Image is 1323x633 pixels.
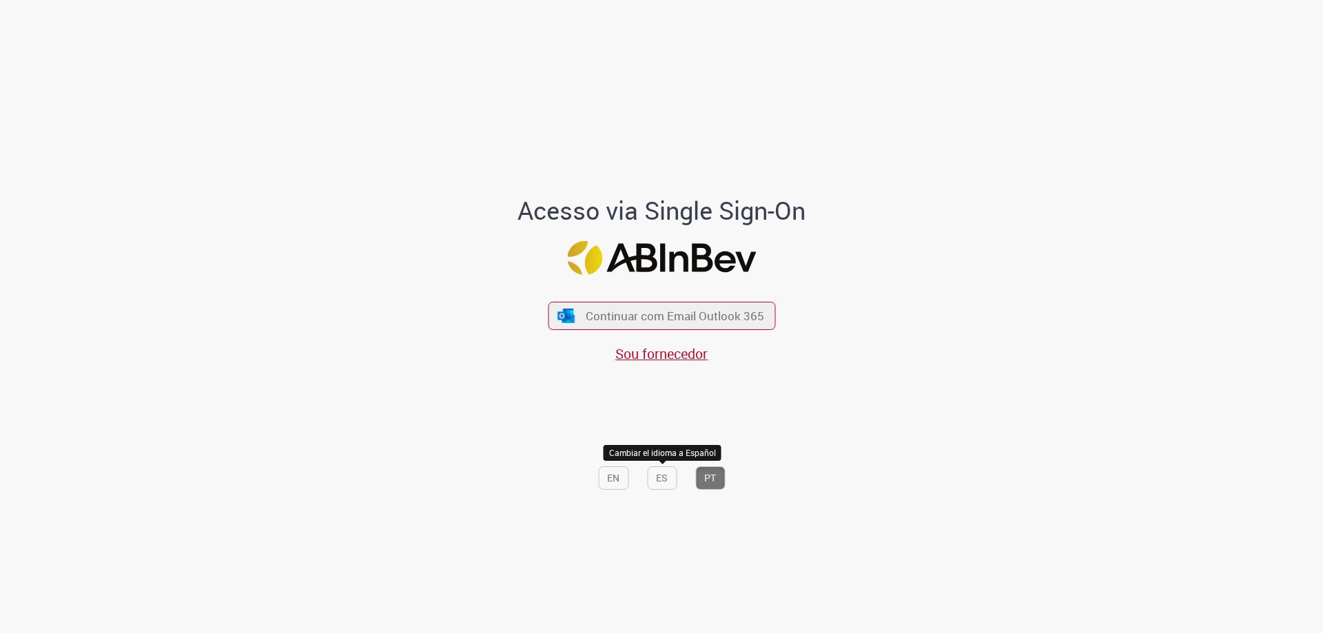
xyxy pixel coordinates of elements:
button: PT [695,466,725,490]
button: EN [598,466,628,490]
span: Continuar com Email Outlook 365 [586,308,764,324]
h1: Acesso via Single Sign-On [471,197,853,225]
button: ES [647,466,677,490]
img: ícone Azure/Microsoft 360 [557,309,576,323]
a: Sou fornecedor [615,344,708,363]
img: Logo ABInBev [567,241,756,275]
button: ícone Azure/Microsoft 360 Continuar com Email Outlook 365 [548,302,775,330]
div: Cambiar el idioma a Español [604,445,721,461]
